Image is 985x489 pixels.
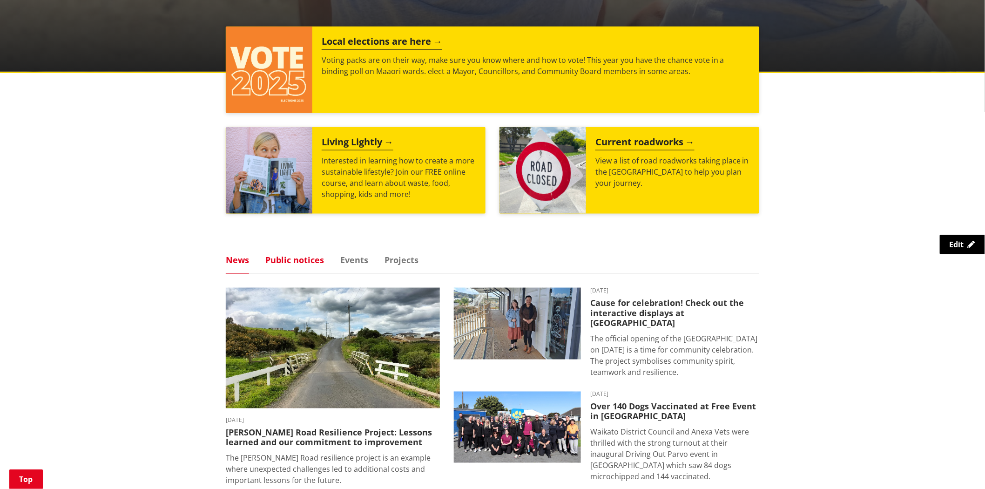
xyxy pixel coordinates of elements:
[454,392,759,482] a: [DATE] Over 140 Dogs Vaccinated at Free Event in [GEOGRAPHIC_DATA] Waikato District Council and A...
[226,428,440,448] h3: [PERSON_NAME] Road Resilience Project: Lessons learned and our commitment to improvement
[590,402,759,422] h3: Over 140 Dogs Vaccinated at Free Event in [GEOGRAPHIC_DATA]
[595,136,695,150] h2: Current roadworks
[590,427,759,482] p: Waikato District Council and Anexa Vets were thrilled with the strong turnout at their inaugural ...
[322,36,442,50] h2: Local elections are here
[226,288,440,486] a: [DATE] [PERSON_NAME] Road Resilience Project: Lessons learned and our commitment to improvement T...
[9,469,43,489] a: Top
[322,54,750,77] p: Voting packs are on their way, make sure you know where and how to vote! This year you have the c...
[226,27,312,113] img: Vote 2025
[322,136,393,150] h2: Living Lightly
[499,127,586,214] img: Road closed sign
[226,418,440,423] time: [DATE]
[454,392,581,463] img: 554642373_1205075598320060_7014791421243316406_n
[226,256,249,264] a: News
[226,127,486,214] a: Living Lightly Interested in learning how to create a more sustainable lifestyle? Join our FREE o...
[590,288,759,293] time: [DATE]
[226,453,440,486] p: The [PERSON_NAME] Road resilience project is an example where unexpected challenges led to additi...
[595,155,750,189] p: View a list of road roadworks taking place in the [GEOGRAPHIC_DATA] to help you plan your journey.
[950,239,964,250] span: Edit
[454,288,581,360] img: Huntly Museum - Debra Kane and Kristy Wilson
[340,256,368,264] a: Events
[590,298,759,328] h3: Cause for celebration! Check out the interactive displays at [GEOGRAPHIC_DATA]
[590,392,759,397] time: [DATE]
[940,235,985,254] a: Edit
[942,450,976,483] iframe: Messenger Launcher
[226,27,759,113] a: Local elections are here Voting packs are on their way, make sure you know where and how to vote!...
[454,288,759,378] a: [DATE] Cause for celebration! Check out the interactive displays at [GEOGRAPHIC_DATA] The officia...
[226,288,440,408] img: PR-21222 Huia Road Relience Munro Road Bridge
[499,127,759,214] a: Current roadworks View a list of road roadworks taking place in the [GEOGRAPHIC_DATA] to help you...
[226,127,312,214] img: Mainstream Green Workshop Series
[590,333,759,378] p: The official opening of the [GEOGRAPHIC_DATA] on [DATE] is a time for community celebration. The ...
[322,155,476,200] p: Interested in learning how to create a more sustainable lifestyle? Join our FREE online course, a...
[385,256,418,264] a: Projects
[265,256,324,264] a: Public notices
